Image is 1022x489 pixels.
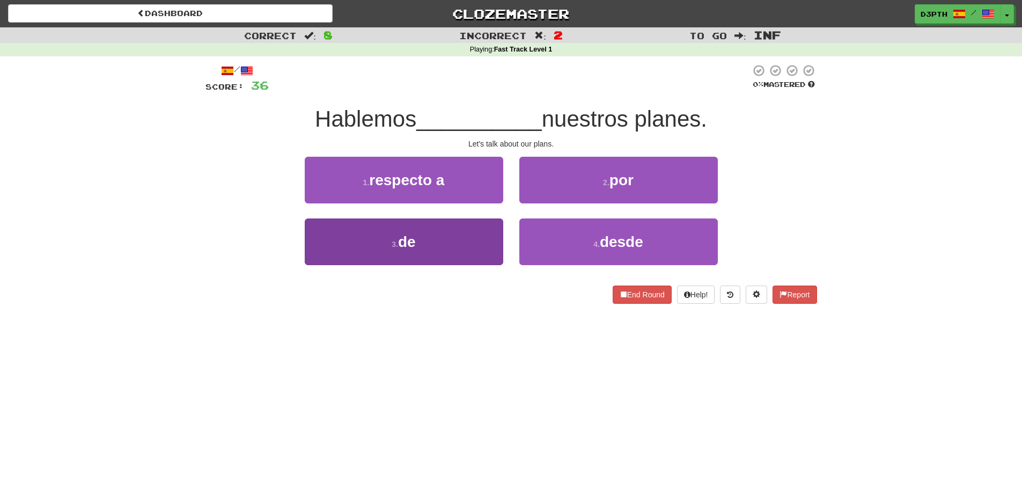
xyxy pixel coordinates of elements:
button: 3.de [305,218,503,265]
span: respecto a [369,172,444,188]
span: : [734,31,746,40]
span: d3pth [921,9,947,19]
button: Report [773,286,817,304]
span: desde [600,233,643,250]
button: 1.respecto a [305,157,503,203]
small: 3 . [392,240,398,249]
div: Let's talk about our plans. [205,138,817,149]
span: de [398,233,416,250]
a: Dashboard [8,4,333,23]
span: 2 [554,28,563,41]
button: 4.desde [519,218,718,265]
button: 2.por [519,157,718,203]
button: Help! [677,286,715,304]
span: To go [689,30,727,41]
span: Inf [754,28,781,41]
span: : [304,31,316,40]
button: End Round [613,286,672,304]
small: 4 . [593,240,600,249]
div: / [205,64,269,77]
span: Score: [205,82,244,91]
span: __________ [416,106,542,132]
span: 36 [251,78,269,92]
span: / [971,9,976,16]
span: 0 % [753,80,763,89]
span: nuestros planes. [542,106,707,132]
span: Correct [244,30,297,41]
a: Clozemaster [349,4,673,23]
span: 8 [323,28,333,41]
strong: Fast Track Level 1 [494,46,553,53]
span: Incorrect [459,30,527,41]
small: 2 . [603,178,609,187]
span: Hablemos [315,106,416,132]
span: por [609,172,634,188]
a: d3pth / [915,4,1001,24]
span: : [534,31,546,40]
div: Mastered [751,80,817,90]
button: Round history (alt+y) [720,286,740,304]
small: 1 . [363,178,370,187]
